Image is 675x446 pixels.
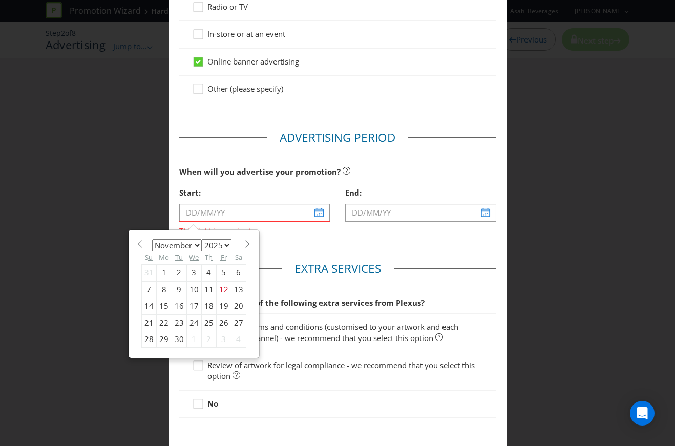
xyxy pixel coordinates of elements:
div: Open Intercom Messenger [630,401,655,426]
legend: Advertising Period [267,130,408,146]
span: Radio or TV [207,2,248,12]
div: Start: [179,182,330,203]
span: This field is required [179,222,330,237]
abbr: Sunday [145,252,153,262]
div: 26 [216,314,231,331]
div: 6 [231,265,246,281]
abbr: Tuesday [175,252,183,262]
legend: Extra Services [282,261,394,277]
input: DD/MM/YY [345,204,496,222]
span: Online banner advertising [207,56,299,67]
div: 28 [141,331,156,348]
div: 14 [141,298,156,314]
div: 22 [156,314,172,331]
div: 1 [156,265,172,281]
div: 11 [201,281,216,298]
div: 8 [156,281,172,298]
div: 3 [216,331,231,348]
div: 16 [172,298,186,314]
div: 15 [156,298,172,314]
span: Other (please specify) [207,83,283,94]
strong: No [207,398,218,409]
div: 20 [231,298,246,314]
div: 3 [186,265,201,281]
div: 30 [172,331,186,348]
div: End: [345,182,496,203]
div: 18 [201,298,216,314]
div: 12 [216,281,231,298]
div: 24 [186,314,201,331]
span: Review of artwork for legal compliance - we recommend that you select this option [207,360,475,381]
div: 29 [156,331,172,348]
div: 7 [141,281,156,298]
div: 25 [201,314,216,331]
div: 27 [231,314,246,331]
span: In-store or at an event [207,29,285,39]
div: 17 [186,298,201,314]
abbr: Wednesday [189,252,199,262]
div: 23 [172,314,186,331]
abbr: Thursday [205,252,213,262]
abbr: Monday [159,252,169,262]
input: DD/MM/YY [179,204,330,222]
abbr: Friday [221,252,227,262]
div: 1 [186,331,201,348]
span: Short form terms and conditions (customised to your artwork and each advertising channel) - we re... [207,322,458,343]
div: 9 [172,281,186,298]
div: 2 [201,331,216,348]
div: 10 [186,281,201,298]
span: When will you advertise your promotion? [179,166,341,177]
span: Would you like any of the following extra services from Plexus? [179,298,425,308]
div: 13 [231,281,246,298]
div: 19 [216,298,231,314]
abbr: Saturday [235,252,242,262]
div: 5 [216,265,231,281]
div: 4 [231,331,246,348]
div: 31 [141,265,156,281]
div: 4 [201,265,216,281]
div: 2 [172,265,186,281]
div: 21 [141,314,156,331]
